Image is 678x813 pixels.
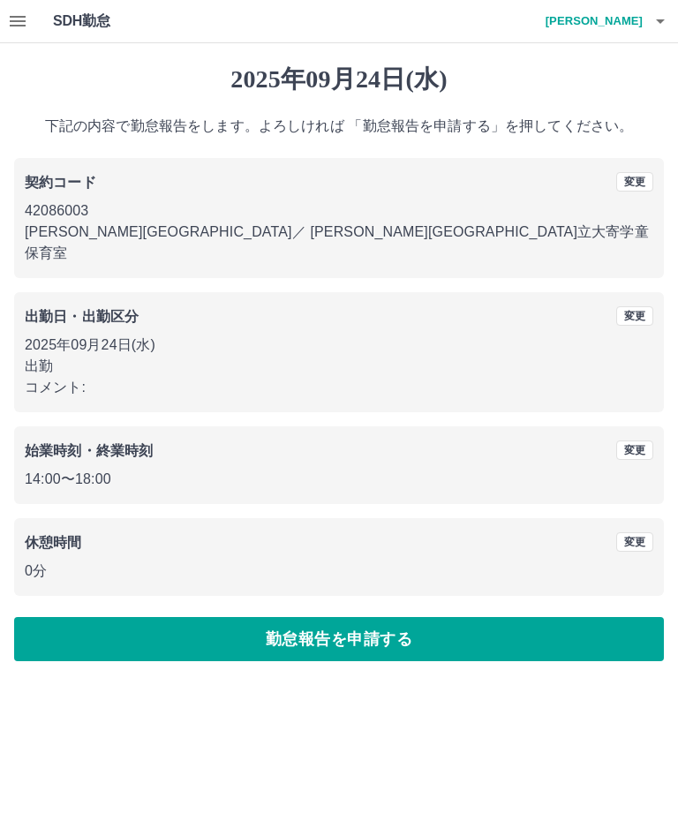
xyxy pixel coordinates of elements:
[25,469,653,490] p: 14:00 〜 18:00
[25,561,653,582] p: 0分
[25,175,96,190] b: 契約コード
[25,222,653,264] p: [PERSON_NAME][GEOGRAPHIC_DATA] ／ [PERSON_NAME][GEOGRAPHIC_DATA]立大寄学童保育室
[25,200,653,222] p: 42086003
[25,443,153,458] b: 始業時刻・終業時刻
[25,535,82,550] b: 休憩時間
[25,309,139,324] b: 出勤日・出勤区分
[14,116,664,137] p: 下記の内容で勤怠報告をします。よろしければ 「勤怠報告を申請する」を押してください。
[616,172,653,192] button: 変更
[25,356,653,377] p: 出勤
[14,617,664,661] button: 勤怠報告を申請する
[25,377,653,398] p: コメント:
[14,64,664,94] h1: 2025年09月24日(水)
[616,532,653,552] button: 変更
[25,335,653,356] p: 2025年09月24日(水)
[616,306,653,326] button: 変更
[616,440,653,460] button: 変更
